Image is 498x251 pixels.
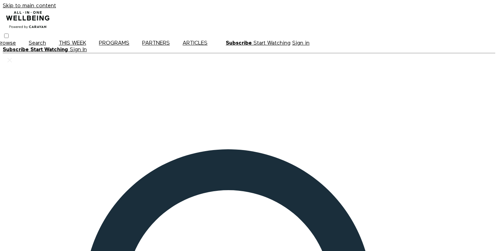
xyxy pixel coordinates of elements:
[30,47,70,53] a: Start Watching
[139,40,178,46] a: PARTNERS
[292,40,310,46] a: Sign in
[3,6,53,30] img: CARAVAN
[253,40,290,46] a: Start Watching
[226,40,253,46] a: Subscribe
[26,40,54,46] a: Search
[3,46,495,53] div: Secondary
[3,32,495,46] nav: Primary
[70,47,87,53] a: Sign In
[226,40,252,46] strong: Subscribe
[3,3,56,9] a: Skip to main content
[180,40,216,46] a: ARTICLES
[3,46,29,53] strong: Subscribe
[96,40,138,46] a: PROGRAMS
[3,47,30,53] a: Subscribe
[30,46,68,53] strong: Start Watching
[56,40,94,46] a: THIS WEEK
